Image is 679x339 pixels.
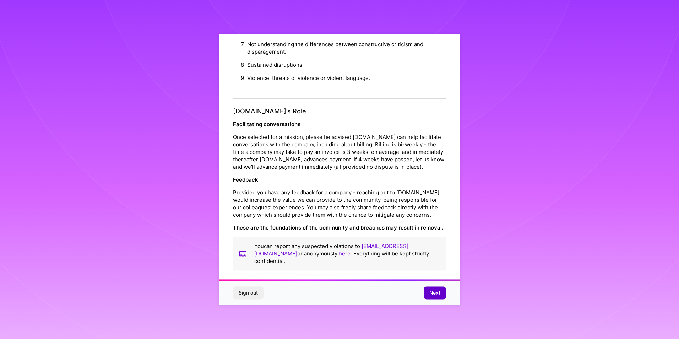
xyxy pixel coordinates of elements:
[339,251,351,257] a: here
[233,225,443,231] strong: These are the foundations of the community and breaches may result in removal.
[424,287,446,300] button: Next
[247,71,446,85] li: Violence, threats of violence or violent language.
[254,243,408,257] a: [EMAIL_ADDRESS][DOMAIN_NAME]
[233,189,446,219] p: Provided you have any feedback for a company - reaching out to [DOMAIN_NAME] would increase the v...
[233,121,300,128] strong: Facilitating conversations
[254,243,440,265] p: You can report any suspected violations to or anonymously . Everything will be kept strictly conf...
[247,38,446,58] li: Not understanding the differences between constructive criticism and disparagement.
[239,243,247,265] img: book icon
[429,290,440,297] span: Next
[233,107,446,115] h4: [DOMAIN_NAME]’s Role
[239,290,258,297] span: Sign out
[233,287,264,300] button: Sign out
[233,134,446,171] p: Once selected for a mission, please be advised [DOMAIN_NAME] can help facilitate conversations wi...
[233,177,258,183] strong: Feedback
[247,58,446,71] li: Sustained disruptions.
